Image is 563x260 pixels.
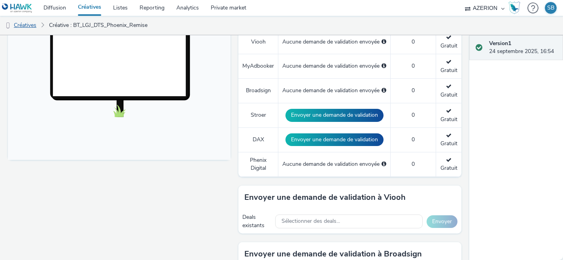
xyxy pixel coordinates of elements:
div: Sélectionnez un deal ci-dessous et cliquez sur Envoyer pour envoyer une demande de validation à M... [382,62,386,70]
h3: Envoyer une demande de validation à Viooh [244,192,406,203]
h3: Envoyer une demande de validation à Broadsign [244,248,422,260]
img: undefined Logo [2,3,32,13]
div: Aucune demande de validation envoyée [282,160,386,168]
span: Gratuit [440,156,457,172]
div: Sélectionnez un deal ci-dessous et cliquez sur Envoyer pour envoyer une demande de validation à P... [382,160,386,168]
span: Gratuit [440,83,457,98]
div: Sélectionnez un deal ci-dessous et cliquez sur Envoyer pour envoyer une demande de validation à B... [382,87,386,95]
td: DAX [238,127,278,152]
button: Envoyer [427,215,457,228]
td: Stroer [238,103,278,128]
span: 0 [412,62,415,70]
a: Créative : BT_LGJ_DTS_Phoenix_Remise [45,16,151,35]
span: 0 [412,38,415,46]
img: Hawk Academy [508,2,520,14]
td: Phenix Digital [238,152,278,176]
div: Deals existants [242,213,271,230]
button: Envoyer une demande de validation [285,109,384,121]
span: 0 [412,136,415,143]
span: Gratuit [440,107,457,123]
td: Viooh [238,30,278,54]
td: Broadsign [238,79,278,103]
span: Gratuit [440,132,457,147]
div: Aucune demande de validation envoyée [282,62,386,70]
a: Hawk Academy [508,2,523,14]
button: Envoyer une demande de validation [285,133,384,146]
div: 24 septembre 2025, 16:54 [489,40,557,56]
span: 0 [412,160,415,168]
span: 0 [412,87,415,94]
img: dooh [4,22,12,30]
span: Sélectionner des deals... [281,218,340,225]
div: SB [547,2,554,14]
strong: Version 1 [489,40,511,47]
span: 0 [412,111,415,119]
div: Aucune demande de validation envoyée [282,38,386,46]
td: MyAdbooker [238,54,278,79]
span: Gratuit [440,58,457,74]
div: Sélectionnez un deal ci-dessous et cliquez sur Envoyer pour envoyer une demande de validation à V... [382,38,386,46]
div: Aucune demande de validation envoyée [282,87,386,95]
span: Gratuit [440,34,457,49]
